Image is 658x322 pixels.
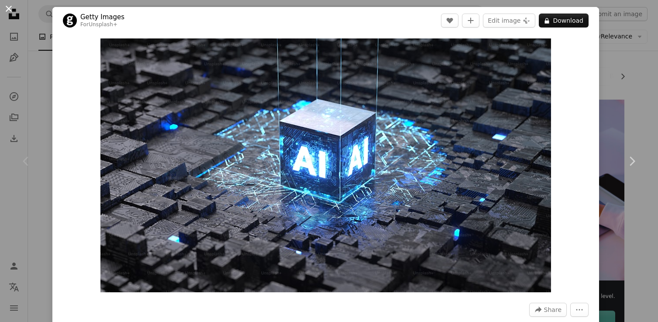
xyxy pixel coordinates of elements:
[544,303,562,316] span: Share
[80,21,124,28] div: For
[570,303,589,317] button: More Actions
[462,14,479,28] button: Add to Collection
[63,14,77,28] img: Go to Getty Images's profile
[483,14,535,28] button: Edit image
[606,119,658,203] a: Next
[441,14,458,28] button: Like
[80,13,124,21] a: Getty Images
[100,38,551,292] button: Zoom in on this image
[100,38,551,292] img: AI, Artificial Intelligence concept,3d rendering,conceptual image.
[539,14,589,28] button: Download
[529,303,567,317] button: Share this image
[89,21,117,28] a: Unsplash+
